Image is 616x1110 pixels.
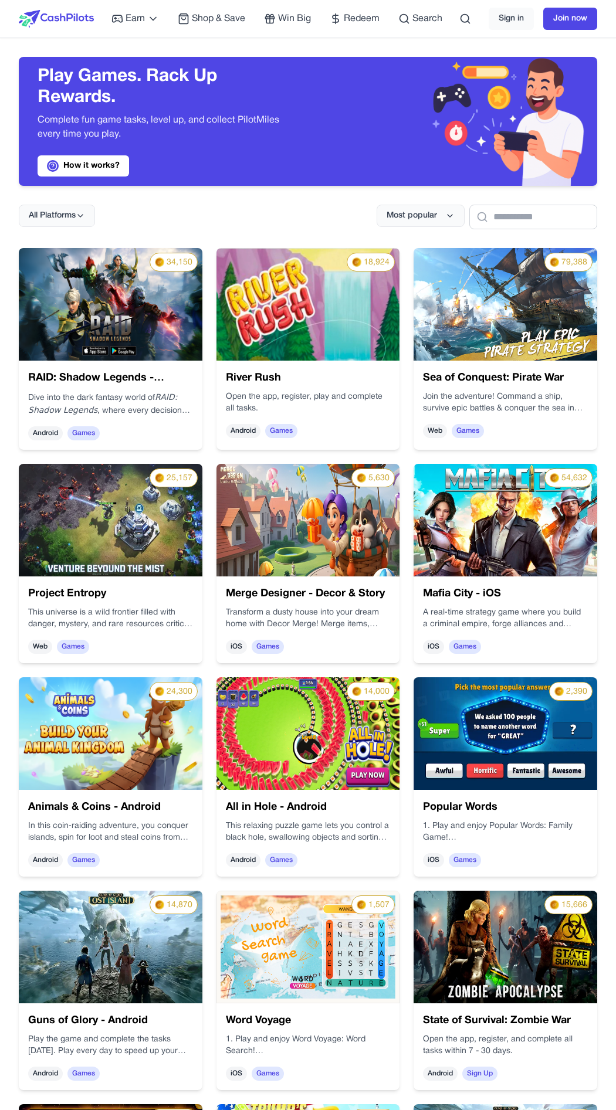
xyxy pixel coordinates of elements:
[550,473,559,483] img: PMs
[489,8,534,30] a: Sign in
[566,686,587,698] span: 2,390
[38,66,289,108] h3: Play Games. Rack Up Rewards.
[28,799,193,816] h3: Animals & Coins - Android
[423,1013,588,1029] h3: State of Survival: Zombie War
[226,820,391,844] p: This relaxing puzzle game lets you control a black hole, swallowing objects and sorting them to c...
[414,464,597,576] img: 458eefe5-aead-4420-8b58-6e94704f1244.jpg
[28,640,52,654] span: Web
[38,113,289,141] p: Complete fun game tasks, level up, and collect PilotMiles every time you play.
[423,370,588,386] h3: Sea of Conquest: Pirate War
[29,210,76,222] span: All Platforms
[423,799,588,816] h3: Popular Words
[19,464,202,576] img: 1e684bf2-8f9d-4108-9317-d9ed0cf0d127.webp
[226,391,391,415] div: Open the app, register, play and complete all tasks.
[155,473,164,483] img: PMs
[28,607,193,630] p: This universe is a wild frontier filled with danger, mystery, and rare resources critical to huma...
[28,1067,63,1081] span: Android
[368,473,390,484] span: 5,630
[226,1067,247,1081] span: iOS
[576,1070,604,1098] iframe: Intercom live chat
[423,1067,458,1081] span: Android
[357,473,366,483] img: PMs
[38,155,129,176] a: How it works?
[226,853,260,867] span: Android
[28,1034,193,1057] p: Play the game and complete the tasks [DATE]. Play every day to speed up your progress significantly!
[423,424,447,438] span: Web
[19,891,202,1003] img: 02525b06-a758-404a-951d-ee6e13429620.webp
[265,853,297,867] span: Games
[264,12,311,26] a: Win Big
[19,10,94,28] img: CashPilots Logo
[412,12,442,26] span: Search
[352,687,361,696] img: PMs
[550,257,559,267] img: PMs
[543,8,597,30] a: Join now
[167,899,192,911] span: 14,870
[28,426,63,440] span: Android
[67,1067,100,1081] span: Games
[554,687,564,696] img: PMs
[368,899,390,911] span: 1,507
[252,640,284,654] span: Games
[28,1013,193,1029] h3: Guns of Glory - Android
[452,424,484,438] span: Games
[423,820,588,844] p: 1. Play and enjoy Popular Words: Family Game!
[167,473,192,484] span: 25,157
[126,12,145,26] span: Earn
[226,424,260,438] span: Android
[561,473,587,484] span: 54,632
[28,391,193,417] p: Dive into the dark fantasy world of , where every decision shapes your legendary journey.
[423,853,444,867] span: iOS
[28,370,193,386] h3: RAID: Shadow Legends - Android
[462,1067,497,1081] span: Sign Up
[387,210,437,222] span: Most popular
[226,1013,391,1029] h3: Word Voyage
[252,1067,284,1081] span: Games
[167,257,192,269] span: 34,150
[192,12,245,26] span: Shop & Save
[167,686,192,698] span: 24,300
[414,677,597,790] img: 04bc973c-1e3d-4b08-b3ce-e06b3d3c61b0.webp
[423,391,588,415] p: Join the adventure! Command a ship, survive epic battles & conquer the sea in this RPG strategy g...
[28,820,193,844] p: In this coin‑raiding adventure, you conquer islands, spin for loot and steal coins from friends t...
[67,426,100,440] span: Games
[330,12,380,26] a: Redeem
[19,205,95,227] button: All Platforms
[216,464,400,576] img: 46a43527-fab0-49c9-8ed1-17a9e39951a8.jpeg
[561,899,587,911] span: 15,666
[155,257,164,267] img: PMs
[28,853,63,867] span: Android
[414,248,597,361] img: 75fe42d1-c1a6-4a8c-8630-7b3dc285bdf3.jpg
[423,640,444,654] span: iOS
[19,248,202,361] img: nRLw6yM7nDBu.webp
[352,257,361,267] img: PMs
[265,424,297,438] span: Games
[155,900,164,909] img: PMs
[226,370,391,386] h3: River Rush
[178,12,245,26] a: Shop & Save
[226,1034,391,1057] p: 1. Play and enjoy Word Voyage: Word Search!
[57,640,89,654] span: Games
[308,57,597,186] img: Header decoration
[398,12,442,26] a: Search
[226,799,391,816] h3: All in Hole - Android
[423,607,588,630] p: A real‑time strategy game where you build a criminal empire, forge alliances and outsmart rival g...
[111,12,159,26] a: Earn
[67,853,100,867] span: Games
[377,205,465,227] button: Most popular
[423,586,588,602] h3: Mafia City - iOS
[216,248,400,361] img: cd3c5e61-d88c-4c75-8e93-19b3db76cddd.webp
[19,677,202,790] img: e7LpnxnaeNCM.png
[226,586,391,602] h3: Merge Designer - Decor & Story
[278,12,311,26] span: Win Big
[344,12,380,26] span: Redeem
[216,891,400,1003] img: 8fc6d752-be43-4222-9a3c-4e96474dc3dd.webp
[550,900,559,909] img: PMs
[364,257,390,269] span: 18,924
[414,891,597,1003] img: caa199af-03bc-4182-9ae6-59ca21a1916d.webp
[423,1034,588,1057] p: Open the app, register, and complete all tasks within 7 - 30 days.
[357,900,366,909] img: PMs
[28,586,193,602] h3: Project Entropy
[449,640,481,654] span: Games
